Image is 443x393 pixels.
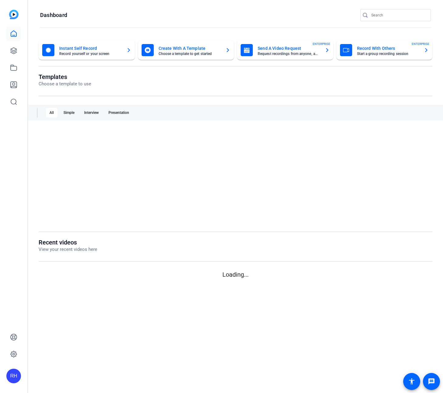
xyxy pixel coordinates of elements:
[408,378,415,385] mat-icon: accessibility
[313,42,330,46] span: ENTERPRISE
[9,10,19,19] img: blue-gradient.svg
[39,73,91,80] h1: Templates
[6,369,21,383] div: RH
[81,108,102,118] div: Interview
[159,45,221,52] mat-card-title: Create With A Template
[59,45,122,52] mat-card-title: Instant Self Record
[428,378,435,385] mat-icon: message
[336,40,433,60] button: Record With OthersStart a group recording sessionENTERPRISE
[105,108,133,118] div: Presentation
[40,12,67,19] h1: Dashboard
[46,108,57,118] div: All
[39,80,91,87] p: Choose a template to use
[357,52,419,56] mat-card-subtitle: Start a group recording session
[357,45,419,52] mat-card-title: Record With Others
[39,239,97,246] h1: Recent videos
[258,52,320,56] mat-card-subtitle: Request recordings from anyone, anywhere
[39,246,97,253] p: View your recent videos here
[371,12,426,19] input: Search
[59,52,122,56] mat-card-subtitle: Record yourself or your screen
[159,52,221,56] mat-card-subtitle: Choose a template to get started
[138,40,234,60] button: Create With A TemplateChoose a template to get started
[39,40,135,60] button: Instant Self RecordRecord yourself or your screen
[39,270,432,279] p: Loading...
[412,42,429,46] span: ENTERPRISE
[237,40,333,60] button: Send A Video RequestRequest recordings from anyone, anywhereENTERPRISE
[258,45,320,52] mat-card-title: Send A Video Request
[60,108,78,118] div: Simple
